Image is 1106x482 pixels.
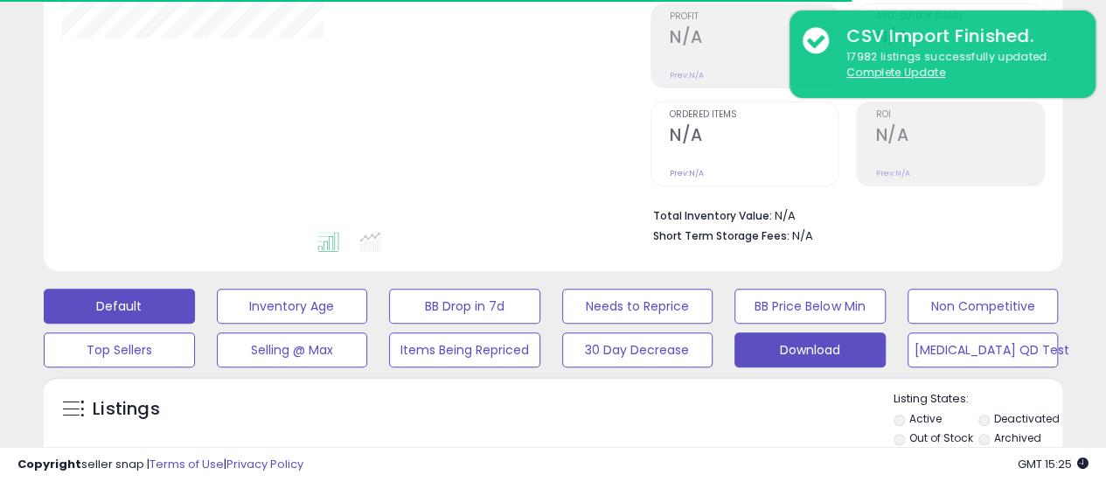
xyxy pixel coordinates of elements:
[653,208,772,223] b: Total Inventory Value:
[994,430,1041,445] label: Archived
[670,70,704,80] small: Prev: N/A
[734,289,886,324] button: BB Price Below Min
[670,12,838,22] span: Profit
[226,456,303,472] a: Privacy Policy
[44,332,195,367] button: Top Sellers
[17,457,303,473] div: seller snap | |
[389,332,540,367] button: Items Being Repriced
[653,228,790,243] b: Short Term Storage Fees:
[17,456,81,472] strong: Copyright
[908,332,1059,367] button: [MEDICAL_DATA] QD Test
[562,289,713,324] button: Needs to Reprice
[734,332,886,367] button: Download
[217,332,368,367] button: Selling @ Max
[93,397,160,422] h5: Listings
[833,49,1082,81] div: 17982 listings successfully updated.
[875,125,1044,149] h2: N/A
[1018,456,1089,472] span: 2025-09-6 15:25 GMT
[894,391,1062,408] p: Listing States:
[875,168,909,178] small: Prev: N/A
[792,227,813,244] span: N/A
[653,204,1032,225] li: N/A
[833,24,1082,49] div: CSV Import Finished.
[562,332,713,367] button: 30 Day Decrease
[846,65,945,80] u: Complete Update
[389,289,540,324] button: BB Drop in 7d
[908,411,941,426] label: Active
[875,110,1044,120] span: ROI
[908,430,972,445] label: Out of Stock
[217,289,368,324] button: Inventory Age
[150,456,224,472] a: Terms of Use
[670,125,838,149] h2: N/A
[908,289,1059,324] button: Non Competitive
[670,110,838,120] span: Ordered Items
[670,168,704,178] small: Prev: N/A
[994,411,1060,426] label: Deactivated
[670,27,838,51] h2: N/A
[44,289,195,324] button: Default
